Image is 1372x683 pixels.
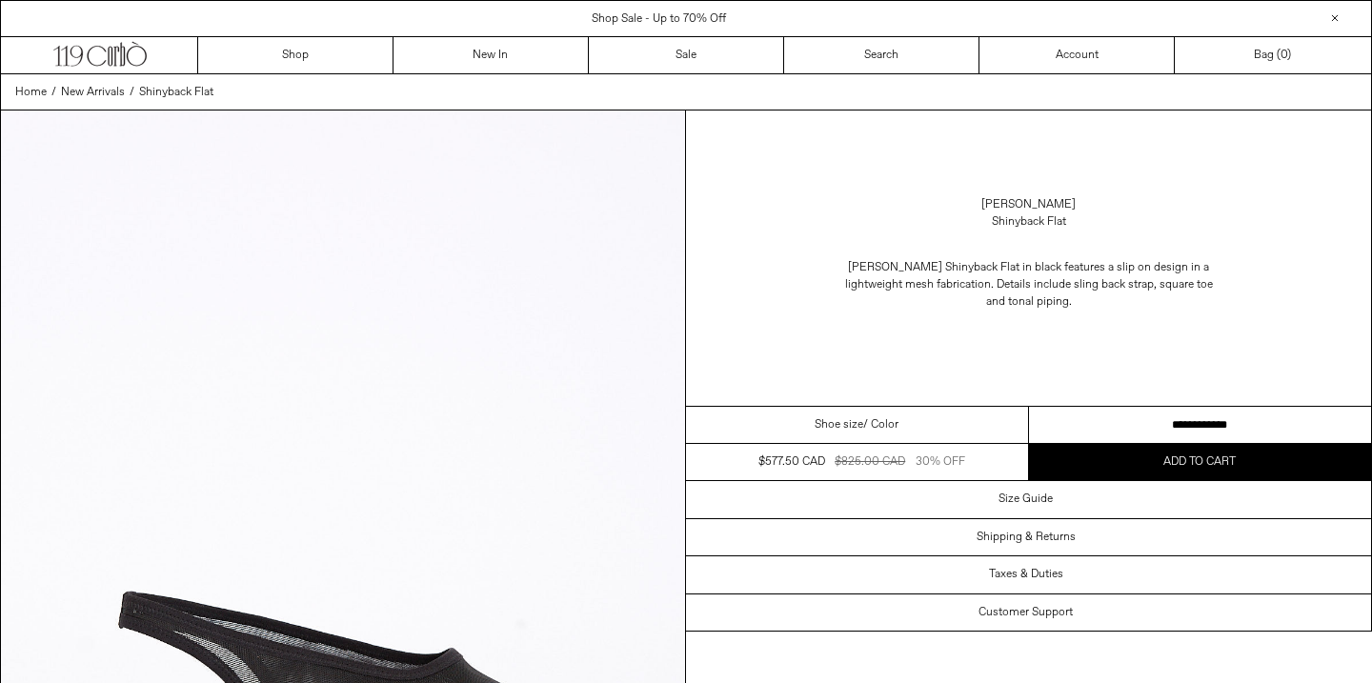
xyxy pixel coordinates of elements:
[916,453,965,471] div: 30% OFF
[815,416,863,433] span: Shoe size
[999,492,1053,506] h3: Size Guide
[784,37,979,73] a: Search
[1163,454,1236,470] span: Add to cart
[15,84,47,101] a: Home
[981,196,1076,213] a: [PERSON_NAME]
[835,453,905,471] div: $825.00 CAD
[989,568,1063,581] h3: Taxes & Duties
[139,84,213,101] a: Shinyback Flat
[992,213,1066,231] div: Shinyback Flat
[51,84,56,101] span: /
[977,531,1076,544] h3: Shipping & Returns
[1029,444,1372,480] button: Add to cart
[979,606,1073,619] h3: Customer Support
[1281,48,1287,63] span: 0
[979,37,1175,73] a: Account
[592,11,726,27] a: Shop Sale - Up to 70% Off
[198,37,393,73] a: Shop
[15,85,47,100] span: Home
[130,84,134,101] span: /
[589,37,784,73] a: Sale
[838,250,1220,320] p: [PERSON_NAME] Shinyback Flat in black features a slip on design in a lightweight mesh fabrication...
[758,453,825,471] div: $577.50 CAD
[139,85,213,100] span: Shinyback Flat
[393,37,589,73] a: New In
[1281,47,1291,64] span: )
[863,416,898,433] span: / Color
[1175,37,1370,73] a: Bag ()
[61,85,125,100] span: New Arrivals
[61,84,125,101] a: New Arrivals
